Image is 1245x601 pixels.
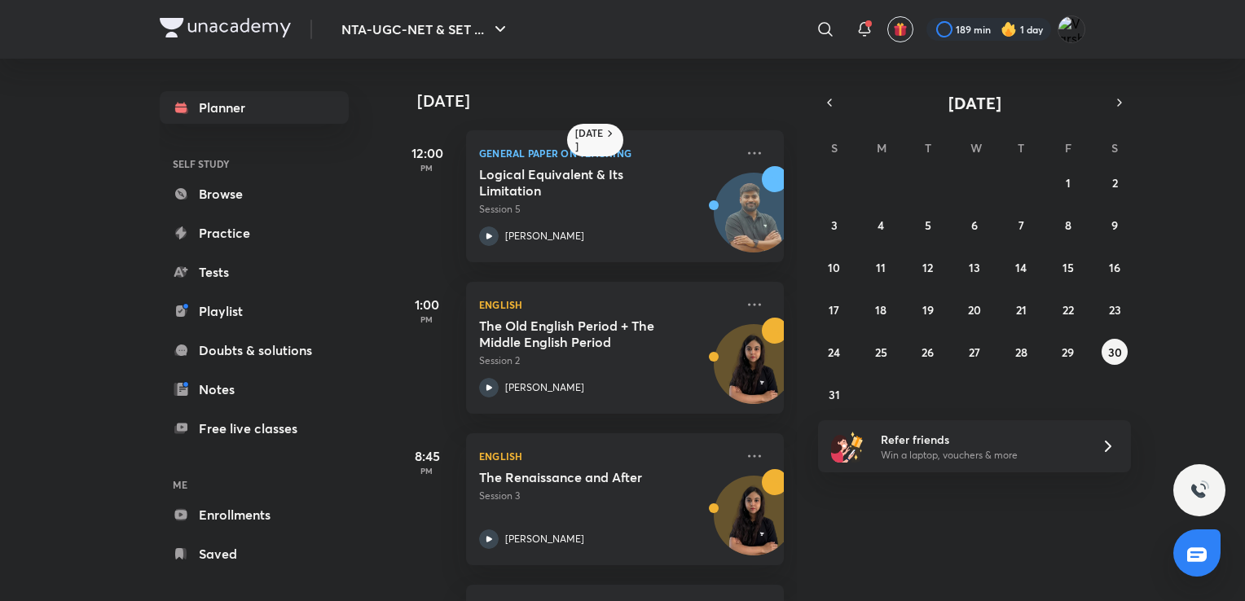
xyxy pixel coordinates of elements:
a: Planner [160,91,349,124]
button: avatar [887,16,913,42]
p: [PERSON_NAME] [505,380,584,395]
abbr: August 1, 2025 [1066,175,1071,191]
abbr: August 26, 2025 [922,344,934,360]
abbr: August 22, 2025 [1062,302,1074,318]
p: Session 5 [479,202,735,217]
h6: ME [160,471,349,498]
button: August 17, 2025 [821,296,847,322]
button: August 12, 2025 [915,254,941,280]
button: August 18, 2025 [868,296,894,322]
abbr: August 20, 2025 [968,302,981,318]
button: August 10, 2025 [821,254,847,280]
abbr: August 14, 2025 [1015,260,1027,275]
p: English [479,446,735,466]
button: August 31, 2025 [821,381,847,407]
a: Free live classes [160,412,349,445]
abbr: August 18, 2025 [875,302,886,318]
a: Browse [160,178,349,210]
button: August 9, 2025 [1102,212,1128,238]
abbr: Thursday [1018,140,1024,156]
abbr: Friday [1065,140,1071,156]
button: August 27, 2025 [961,339,988,365]
button: August 6, 2025 [961,212,988,238]
abbr: August 6, 2025 [971,217,978,233]
abbr: August 24, 2025 [828,344,840,360]
p: General Paper on Teaching [479,143,735,163]
a: Enrollments [160,498,349,531]
h5: 8:45 [394,446,460,466]
abbr: August 7, 2025 [1018,217,1024,233]
h5: The Renaissance and After [479,469,682,485]
a: Playlist [160,295,349,327]
button: August 2, 2025 [1102,169,1128,195]
a: Notes [160,373,349,406]
p: English [479,295,735,314]
button: August 15, 2025 [1055,254,1081,280]
abbr: August 10, 2025 [828,260,840,275]
button: August 11, 2025 [868,254,894,280]
button: August 4, 2025 [868,212,894,238]
button: August 22, 2025 [1055,296,1081,322]
abbr: August 27, 2025 [969,344,980,360]
button: August 8, 2025 [1055,212,1081,238]
abbr: Monday [877,140,886,156]
img: referral [831,430,864,463]
abbr: August 3, 2025 [831,217,838,233]
button: August 23, 2025 [1102,296,1128,322]
abbr: August 5, 2025 [925,217,931,233]
p: [PERSON_NAME] [505,229,584,243]
abbr: Saturday [1111,140,1118,156]
abbr: August 16, 2025 [1109,260,1120,275]
button: August 3, 2025 [821,212,847,238]
h4: [DATE] [417,91,800,111]
img: Company Logo [160,18,291,37]
abbr: August 11, 2025 [876,260,886,275]
abbr: August 2, 2025 [1112,175,1118,191]
p: PM [394,163,460,173]
img: Avatar [715,333,793,411]
span: [DATE] [948,92,1001,114]
abbr: August 19, 2025 [922,302,934,318]
abbr: August 25, 2025 [875,344,887,360]
p: [PERSON_NAME] [505,532,584,546]
button: August 14, 2025 [1008,254,1034,280]
button: August 5, 2025 [915,212,941,238]
p: Win a laptop, vouchers & more [881,448,1081,463]
img: Varsha V [1058,15,1085,43]
p: PM [394,314,460,324]
button: August 13, 2025 [961,254,988,280]
img: ttu [1190,480,1209,500]
h6: [DATE] [575,127,604,153]
h5: The Old English Period + The Middle English Period [479,318,682,350]
a: Practice [160,217,349,249]
button: August 28, 2025 [1008,339,1034,365]
a: Doubts & solutions [160,334,349,366]
a: Saved [160,537,349,570]
abbr: August 29, 2025 [1062,344,1074,360]
button: August 21, 2025 [1008,296,1034,322]
abbr: August 8, 2025 [1065,217,1071,233]
button: August 7, 2025 [1008,212,1034,238]
button: August 20, 2025 [961,296,988,322]
button: August 25, 2025 [868,339,894,365]
abbr: August 31, 2025 [829,387,840,402]
img: avatar [893,22,908,37]
img: streak [1001,21,1017,37]
p: Session 2 [479,353,735,368]
p: PM [394,466,460,476]
button: August 1, 2025 [1055,169,1081,195]
button: August 26, 2025 [915,339,941,365]
a: Tests [160,256,349,288]
button: August 24, 2025 [821,339,847,365]
abbr: August 9, 2025 [1111,217,1118,233]
button: August 30, 2025 [1102,339,1128,365]
h5: 12:00 [394,143,460,163]
h5: Logical Equivalent & Its Limitation [479,166,682,199]
button: August 16, 2025 [1102,254,1128,280]
abbr: Sunday [831,140,838,156]
abbr: August 4, 2025 [878,217,884,233]
abbr: August 30, 2025 [1108,344,1122,360]
button: NTA-UGC-NET & SET ... [332,13,520,46]
h6: Refer friends [881,431,1081,448]
button: August 19, 2025 [915,296,941,322]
